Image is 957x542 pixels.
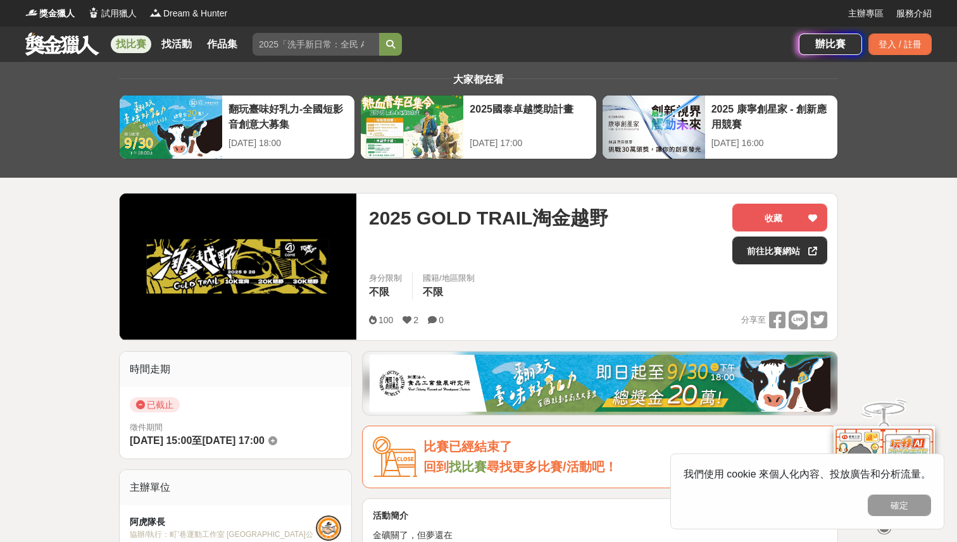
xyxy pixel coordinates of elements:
a: 找比賽 [111,35,151,53]
a: 作品集 [202,35,242,53]
span: 試用獵人 [101,7,137,20]
span: 徵件期間 [130,422,163,432]
div: 國籍/地區限制 [423,272,475,285]
div: 時間走期 [120,352,351,387]
img: Icon [373,436,417,477]
span: [DATE] 17:00 [202,435,264,446]
span: 2025 GOLD TRAIL淘金越野 [369,204,608,232]
img: 1c81a89c-c1b3-4fd6-9c6e-7d29d79abef5.jpg [370,355,830,412]
img: Logo [149,6,162,19]
span: 已截止 [130,397,180,412]
button: 確定 [868,495,931,516]
span: 大家都在看 [450,74,507,85]
img: d2146d9a-e6f6-4337-9592-8cefde37ba6b.png [834,424,935,508]
span: 回到 [423,460,449,474]
a: 找活動 [156,35,197,53]
div: 登入 / 註冊 [868,34,932,55]
a: Logo試用獵人 [87,7,137,20]
div: [DATE] 17:00 [470,137,589,150]
strong: 活動簡介 [373,510,408,520]
img: Logo [25,6,38,19]
div: [DATE] 16:00 [711,137,831,150]
span: 分享至 [741,311,766,330]
span: Dream & Hunter [163,7,227,20]
div: 翻玩臺味好乳力-全國短影音創意大募集 [228,102,348,130]
span: 至 [192,435,202,446]
span: 不限 [423,286,443,297]
a: 2025 康寧創星家 - 創新應用競賽[DATE] 16:00 [602,95,838,159]
a: 翻玩臺味好乳力-全國短影音創意大募集[DATE] 18:00 [119,95,355,159]
div: 比賽已經結束了 [423,436,827,457]
a: 前往比賽網站 [732,237,827,264]
span: [DATE] 15:00 [130,435,192,446]
span: 2 [413,315,418,325]
a: 主辦專區 [848,7,884,20]
a: LogoDream & Hunter [149,7,227,20]
a: 找比賽 [449,460,487,474]
a: 2025國泰卓越獎助計畫[DATE] 17:00 [360,95,596,159]
div: [DATE] 18:00 [228,137,348,150]
a: 辦比賽 [799,34,862,55]
div: 主辦單位 [120,470,351,505]
a: Logo獎金獵人 [25,7,75,20]
button: 收藏 [732,204,827,231]
div: 身分限制 [369,272,402,285]
a: 服務介紹 [896,7,932,20]
span: 獎金獵人 [39,7,75,20]
span: 100 [378,315,393,325]
span: 不限 [369,286,389,297]
img: Cover Image [120,194,356,340]
span: 尋找更多比賽/活動吧！ [487,460,617,474]
div: 2025國泰卓越獎助計畫 [470,102,589,130]
div: 阿虎隊長 [130,515,316,529]
span: 0 [439,315,444,325]
input: 2025「洗手新日常：全民 ALL IN」洗手歌全台徵選 [253,33,379,56]
span: 我們使用 cookie 來個人化內容、投放廣告和分析流量。 [684,469,931,479]
img: Logo [87,6,100,19]
div: 2025 康寧創星家 - 創新應用競賽 [711,102,831,130]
